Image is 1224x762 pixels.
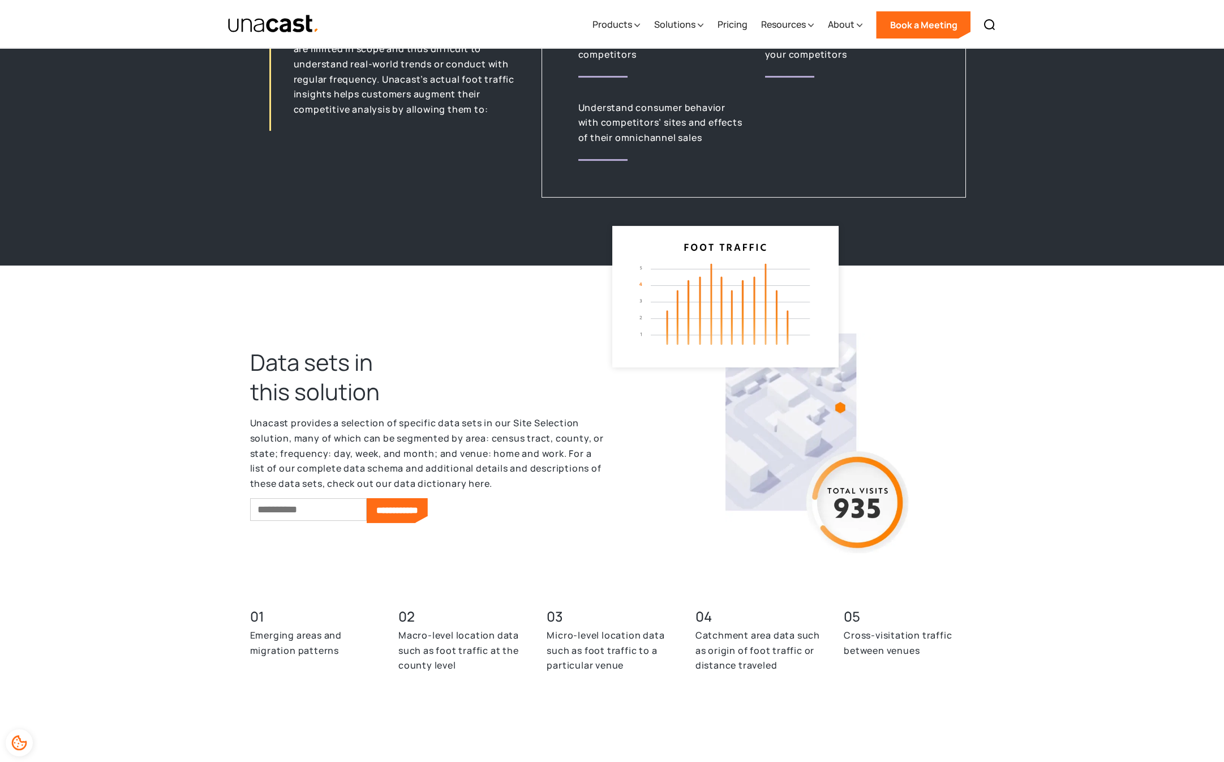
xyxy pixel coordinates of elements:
div: Solutions [654,2,703,48]
div: Resources [761,18,805,31]
p: Understand consumer behavior with competitors’ sites and effects of their omnichannel sales [578,100,742,145]
a: Pricing [717,2,747,48]
h3: 02 [398,610,529,623]
div: About [827,18,854,31]
div: Products [592,18,632,31]
img: Foot Traffic graph [626,233,825,354]
div: About [827,2,862,48]
h2: Data sets in this solution [250,348,612,406]
h3: 04 [695,610,826,623]
p: Emerging areas and migration patterns [250,628,380,658]
h3: 05 [844,610,974,623]
div: Resources [761,2,814,48]
img: Search icon [983,18,997,32]
h3: 03 [547,610,677,623]
div: Solutions [654,18,695,31]
img: Unacast text logo [227,14,320,34]
div: Products [592,2,640,48]
img: Total visits map [725,333,916,560]
a: Book a Meeting [876,11,970,38]
p: Unacast provides a selection of specific data sets in our Site Selection solution, many of which ... [250,416,612,491]
div: Cookie Preferences [6,729,33,756]
p: Micro-level location data such as foot traffic to a particular venue [547,628,677,673]
p: Understanding your business’s positioning typically involves sample-based methods that are limite... [294,11,519,117]
p: Cross-visitation traffic between venues [844,628,974,658]
p: Macro-level location data such as foot traffic at the county level [398,628,529,673]
p: Catchment area data such as origin of foot traffic or distance traveled [695,628,826,673]
a: home [227,14,320,34]
h3: 01 [250,610,380,623]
